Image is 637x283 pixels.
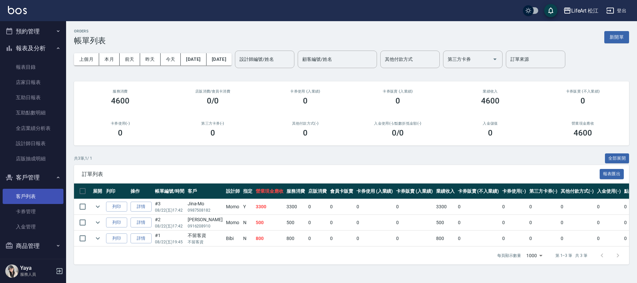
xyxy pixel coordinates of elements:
[3,121,63,136] a: 全店業績分析表
[188,207,223,213] p: 0987508182
[224,183,242,199] th: 設計師
[210,128,215,138] h3: 0
[528,199,559,215] td: 0
[267,121,344,126] h2: 其他付款方式(-)
[595,183,622,199] th: 入金使用(-)
[456,199,501,215] td: 0
[155,239,184,245] p: 08/22 (五) 19:45
[559,199,595,215] td: 0
[74,29,106,33] h2: ORDERS
[3,75,63,90] a: 店家日報表
[501,199,528,215] td: 0
[153,199,186,215] td: #3
[267,89,344,94] h2: 卡券使用 (入業績)
[600,171,624,177] a: 報表匯出
[595,215,622,230] td: 0
[111,96,130,105] h3: 4600
[174,89,251,94] h2: 店販消費 /會員卡消費
[303,96,308,105] h3: 0
[544,89,621,94] h2: 卡券販賣 (不入業績)
[74,155,92,161] p: 共 3 筆, 1 / 1
[3,40,63,57] button: 報表及分析
[3,219,63,234] a: 入金管理
[452,89,529,94] h2: 業績收入
[605,153,629,164] button: 全部展開
[155,223,184,229] p: 08/22 (五) 17:42
[20,265,54,271] h5: Yaya
[131,233,152,244] a: 詳情
[206,53,232,65] button: [DATE]
[285,231,307,246] td: 800
[434,199,456,215] td: 3300
[242,215,254,230] td: N
[434,183,456,199] th: 業績收入
[528,231,559,246] td: 0
[93,218,103,227] button: expand row
[456,231,501,246] td: 0
[118,128,123,138] h3: 0
[131,202,152,212] a: 詳情
[3,60,63,75] a: 報表目錄
[559,183,595,199] th: 其他付款方式(-)
[131,218,152,228] a: 詳情
[242,231,254,246] td: N
[3,90,63,105] a: 互助日報表
[561,4,601,18] button: LifeArt 松江
[8,6,27,14] img: Logo
[106,233,127,244] button: 列印
[188,239,223,245] p: 不留客資
[434,231,456,246] td: 800
[74,36,106,45] h3: 帳單列表
[528,183,559,199] th: 第三方卡券(-)
[3,23,63,40] button: 預約管理
[359,89,436,94] h2: 卡券販賣 (入業績)
[555,253,587,259] p: 第 1–3 筆 共 3 筆
[242,183,254,199] th: 指定
[355,183,395,199] th: 卡券使用 (入業績)
[129,183,153,199] th: 操作
[600,169,624,179] button: 報表匯出
[181,53,206,65] button: [DATE]
[140,53,161,65] button: 昨天
[106,202,127,212] button: 列印
[452,121,529,126] h2: 入金儲值
[328,231,355,246] td: 0
[104,183,129,199] th: 列印
[93,233,103,243] button: expand row
[3,237,63,255] button: 商品管理
[528,215,559,230] td: 0
[153,183,186,199] th: 帳單編號/時間
[355,199,395,215] td: 0
[394,231,434,246] td: 0
[285,183,307,199] th: 服務消費
[524,247,545,264] div: 1000
[254,199,285,215] td: 3300
[155,207,184,213] p: 08/22 (五) 17:42
[188,200,223,207] div: Jina-Mo
[355,215,395,230] td: 0
[395,96,400,105] h3: 0
[581,96,585,105] h3: 0
[120,53,140,65] button: 前天
[161,53,181,65] button: 今天
[254,183,285,199] th: 營業現金應收
[392,128,404,138] h3: 0 /0
[153,215,186,230] td: #2
[224,199,242,215] td: Momo
[3,136,63,151] a: 設計師日報表
[574,128,592,138] h3: 4600
[604,34,629,40] a: 新開單
[604,5,629,17] button: 登出
[497,253,521,259] p: 每頁顯示數量
[5,264,19,278] img: Person
[82,171,600,178] span: 訂單列表
[490,54,500,64] button: Open
[174,121,251,126] h2: 第三方卡券(-)
[224,215,242,230] td: Momo
[91,183,104,199] th: 展開
[328,199,355,215] td: 0
[604,31,629,43] button: 新開單
[153,231,186,246] td: #1
[595,199,622,215] td: 0
[559,231,595,246] td: 0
